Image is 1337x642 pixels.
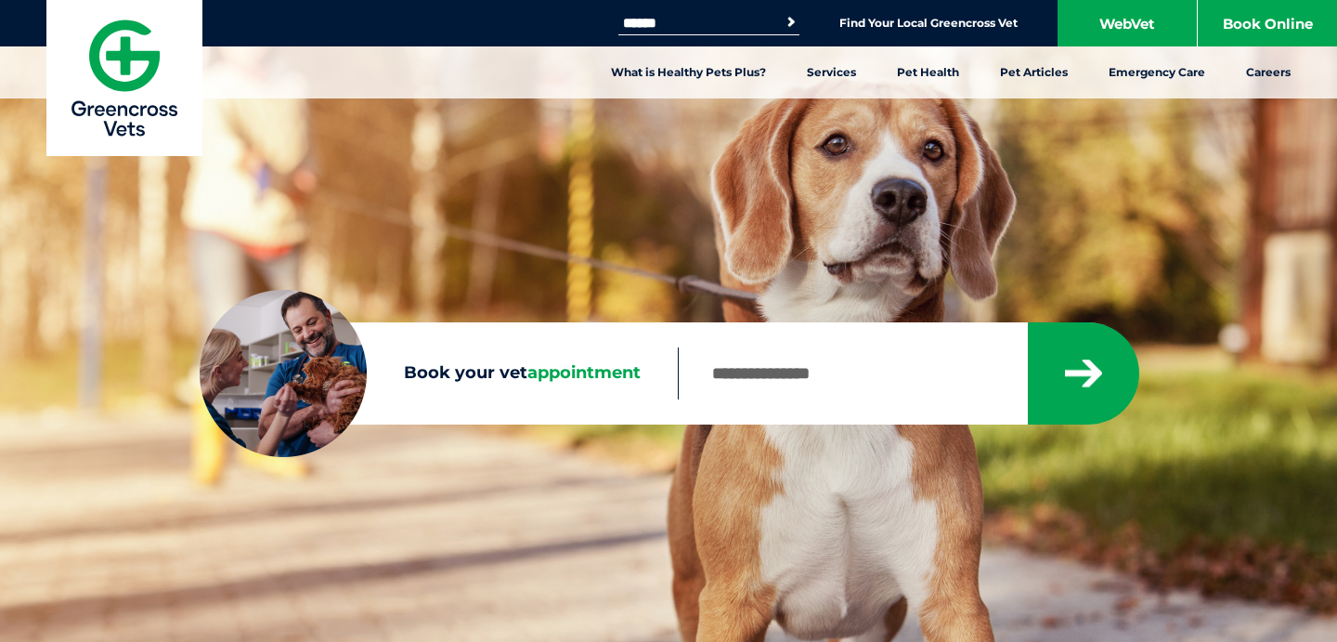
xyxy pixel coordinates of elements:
button: Search [782,13,800,32]
span: appointment [527,362,641,383]
a: Pet Articles [980,46,1088,98]
a: Careers [1226,46,1311,98]
a: Pet Health [876,46,980,98]
a: What is Healthy Pets Plus? [591,46,786,98]
a: Services [786,46,876,98]
label: Book your vet [200,360,678,387]
a: Emergency Care [1088,46,1226,98]
a: Find Your Local Greencross Vet [839,16,1018,31]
